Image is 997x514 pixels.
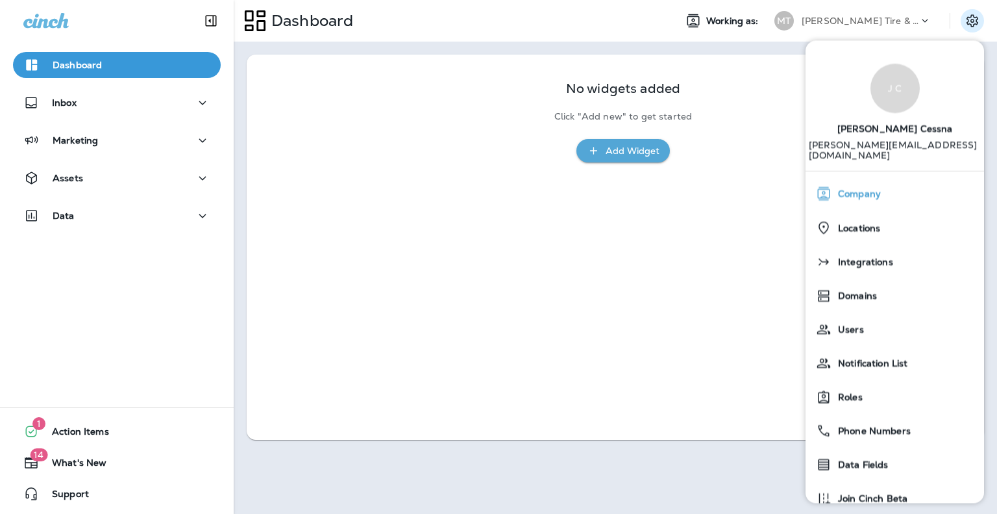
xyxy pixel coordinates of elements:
[32,417,45,430] span: 1
[811,181,979,207] a: Company
[576,139,670,163] button: Add Widget
[806,177,984,211] button: Company
[53,60,102,70] p: Dashboard
[806,380,984,414] button: Roles
[806,313,984,346] button: Users
[806,448,984,482] button: Data Fields
[13,481,221,507] button: Support
[802,16,918,26] p: [PERSON_NAME] Tire & Auto
[30,448,47,461] span: 14
[831,460,889,471] span: Data Fields
[806,346,984,380] button: Notification List
[811,249,979,275] a: Integrations
[811,316,979,342] a: Users
[53,135,98,146] p: Marketing
[837,113,953,140] span: [PERSON_NAME] Cessna
[811,214,979,241] a: Locations
[39,457,106,473] span: What's New
[811,384,979,410] a: Roles
[811,452,979,478] a: Data Fields
[831,223,880,234] span: Locations
[831,392,863,404] span: Roles
[554,111,692,122] p: Click "Add new" to get started
[39,426,109,442] span: Action Items
[806,211,984,245] button: Locations
[806,414,984,448] button: Phone Numbers
[831,257,893,268] span: Integrations
[806,245,984,279] button: Integrations
[13,90,221,116] button: Inbox
[811,418,979,444] a: Phone Numbers
[811,350,979,376] a: Notification List
[961,9,984,32] button: Settings
[193,8,229,34] button: Collapse Sidebar
[706,16,761,27] span: Working as:
[13,127,221,153] button: Marketing
[809,140,981,171] p: [PERSON_NAME][EMAIL_ADDRESS][DOMAIN_NAME]
[806,279,984,313] button: Domains
[831,325,864,336] span: Users
[774,11,794,31] div: MT
[13,165,221,191] button: Assets
[811,283,979,309] a: Domains
[39,489,89,504] span: Support
[53,173,83,183] p: Assets
[806,51,984,171] a: J C[PERSON_NAME] Cessna [PERSON_NAME][EMAIL_ADDRESS][DOMAIN_NAME]
[831,291,877,302] span: Domains
[13,418,221,444] button: 1Action Items
[566,83,680,94] p: No widgets added
[831,359,907,370] span: Notification List
[831,494,907,505] span: Join Cinch Beta
[13,203,221,229] button: Data
[606,143,659,159] div: Add Widget
[13,52,221,78] button: Dashboard
[53,211,75,221] p: Data
[831,189,881,200] span: Company
[266,11,353,31] p: Dashboard
[870,64,920,113] div: J C
[13,450,221,476] button: 14What's New
[52,97,77,108] p: Inbox
[831,426,911,437] span: Phone Numbers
